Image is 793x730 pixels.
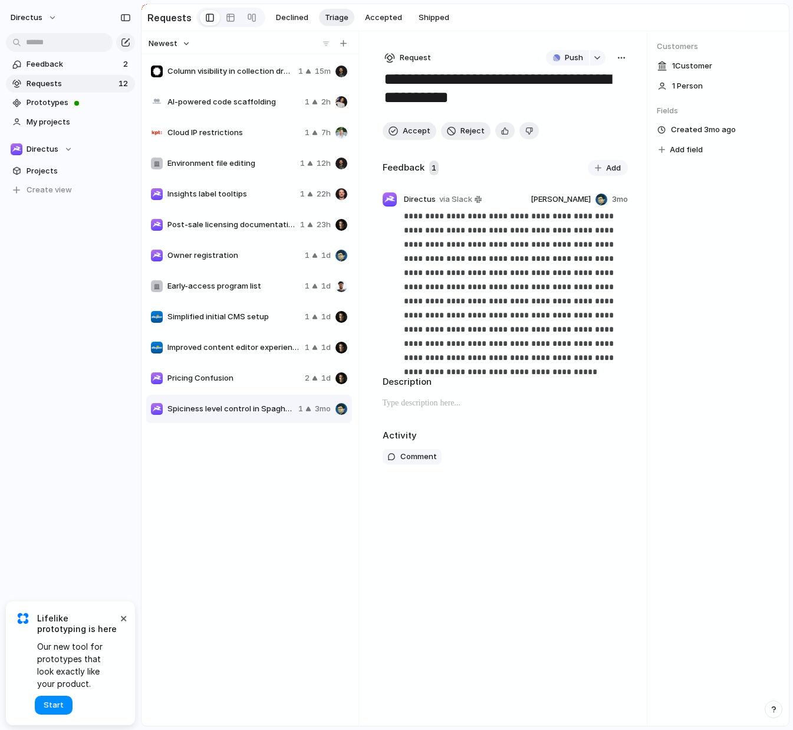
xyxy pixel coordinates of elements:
[6,181,135,199] button: Create view
[305,127,310,139] span: 1
[365,12,402,24] span: Accepted
[319,9,354,27] button: Triage
[671,124,736,136] span: Created 3mo ago
[35,696,73,715] button: Start
[300,188,305,200] span: 1
[606,162,621,174] span: Add
[37,613,117,634] span: Lifelike prototyping is here
[657,105,779,117] span: Fields
[27,116,131,128] span: My projects
[147,36,192,51] button: Newest
[167,188,295,200] span: Insights label tooltips
[383,449,442,464] button: Comment
[565,52,583,64] span: Push
[27,97,131,109] span: Prototypes
[300,158,305,169] span: 1
[383,50,433,66] button: Request
[325,12,348,24] span: Triage
[116,611,130,625] button: Dismiss
[315,66,331,77] span: 15m
[6,113,135,131] a: My projects
[672,80,703,92] span: 1 Person
[167,342,300,353] span: Improved content editor experience
[167,127,300,139] span: Cloud IP restrictions
[588,160,628,176] button: Add
[612,194,628,205] span: 3mo
[27,143,58,155] span: Directus
[119,78,130,90] span: 12
[149,38,177,50] span: Newest
[439,194,472,205] span: via Slack
[167,158,295,169] span: Environment file editing
[305,342,310,353] span: 1
[167,372,300,384] span: Pricing Confusion
[167,96,300,108] span: AI-powered code scaffolding
[546,50,589,66] button: Push
[404,194,436,205] span: Directus
[400,52,431,64] span: Request
[167,66,294,77] span: Column visibility in collection drawer
[276,12,308,24] span: Declined
[531,194,591,205] span: [PERSON_NAME]
[460,125,485,137] span: Reject
[305,96,310,108] span: 1
[27,58,120,70] span: Feedback
[305,280,310,292] span: 1
[6,55,135,73] a: Feedback2
[321,96,331,108] span: 2h
[383,429,417,443] h2: Activity
[321,311,331,323] span: 1d
[27,165,131,177] span: Projects
[321,342,331,353] span: 1d
[27,78,115,90] span: Requests
[6,94,135,112] a: Prototypes
[167,280,300,292] span: Early-access program list
[383,161,425,175] h2: Feedback
[429,161,439,176] span: 1
[317,188,331,200] span: 22h
[321,280,331,292] span: 1d
[6,75,135,93] a: Requests12
[321,127,331,139] span: 7h
[321,250,331,261] span: 1d
[27,184,72,196] span: Create view
[167,311,300,323] span: Simplified initial CMS setup
[300,219,305,231] span: 1
[37,640,117,690] span: Our new tool for prototypes that look exactly like your product.
[5,8,63,27] button: directus
[403,125,430,137] span: Accept
[6,162,135,180] a: Projects
[670,144,703,156] span: Add field
[672,60,712,72] span: 1 Customer
[383,375,629,389] h2: Description
[441,122,491,140] button: Reject
[657,142,705,158] button: Add field
[298,66,303,77] span: 1
[321,372,331,384] span: 1d
[167,219,295,231] span: Post-sale licensing documentation
[317,158,331,169] span: 12h
[305,372,310,384] span: 2
[298,403,303,415] span: 1
[657,41,779,53] span: Customers
[305,311,310,323] span: 1
[147,11,192,25] h2: Requests
[167,250,300,261] span: Owner registration
[400,451,437,463] span: Comment
[437,192,484,207] a: via Slack
[270,9,314,27] button: Declined
[413,9,455,27] button: Shipped
[315,403,331,415] span: 3mo
[167,403,294,415] span: Spiciness level control in Spaghetti Compiler
[123,58,130,70] span: 2
[44,699,64,711] span: Start
[383,122,436,140] button: Accept
[317,219,331,231] span: 23h
[11,12,42,24] span: directus
[305,250,310,261] span: 1
[6,140,135,158] button: Directus
[419,12,449,24] span: Shipped
[359,9,408,27] button: Accepted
